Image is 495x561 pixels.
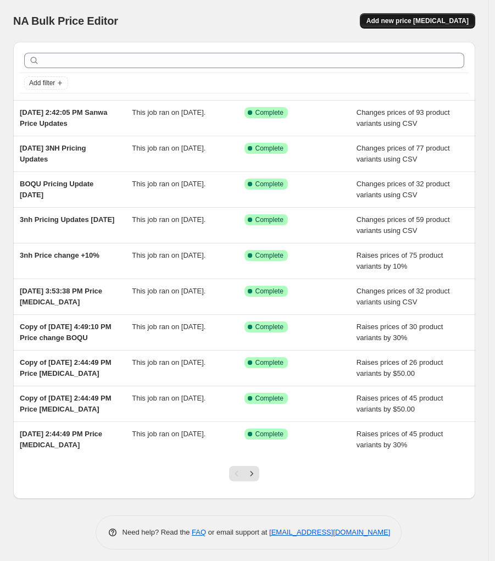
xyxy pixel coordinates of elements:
[20,394,112,413] span: Copy of [DATE] 2:44:49 PM Price [MEDICAL_DATA]
[255,180,283,188] span: Complete
[357,394,443,413] span: Raises prices of 45 product variants by $50.00
[360,13,475,29] button: Add new price [MEDICAL_DATA]
[255,430,283,438] span: Complete
[20,430,102,449] span: [DATE] 2:44:49 PM Price [MEDICAL_DATA]
[123,528,192,536] span: Need help? Read the
[132,144,205,152] span: This job ran on [DATE].
[255,323,283,331] span: Complete
[20,215,114,224] span: 3nh Pricing Updates [DATE]
[132,394,205,402] span: This job ran on [DATE].
[255,287,283,296] span: Complete
[229,466,259,481] nav: Pagination
[255,215,283,224] span: Complete
[255,394,283,403] span: Complete
[132,287,205,295] span: This job ran on [DATE].
[20,251,99,259] span: 3nh Price change +10%
[255,251,283,260] span: Complete
[357,430,443,449] span: Raises prices of 45 product variants by 30%
[29,79,55,87] span: Add filter
[132,323,205,331] span: This job ran on [DATE].
[244,466,259,481] button: Next
[132,251,205,259] span: This job ran on [DATE].
[269,528,390,536] a: [EMAIL_ADDRESS][DOMAIN_NAME]
[357,144,450,163] span: Changes prices of 77 product variants using CSV
[357,180,450,199] span: Changes prices of 32 product variants using CSV
[20,144,86,163] span: [DATE] 3NH Pricing Updates
[357,215,450,235] span: Changes prices of 59 product variants using CSV
[20,358,112,377] span: Copy of [DATE] 2:44:49 PM Price [MEDICAL_DATA]
[13,15,118,27] span: NA Bulk Price Editor
[20,323,112,342] span: Copy of [DATE] 4:49:10 PM Price change BOQU
[366,16,469,25] span: Add new price [MEDICAL_DATA]
[206,528,269,536] span: or email support at
[255,108,283,117] span: Complete
[132,215,205,224] span: This job ran on [DATE].
[192,528,206,536] a: FAQ
[255,358,283,367] span: Complete
[132,108,205,116] span: This job ran on [DATE].
[24,76,68,90] button: Add filter
[357,323,443,342] span: Raises prices of 30 product variants by 30%
[132,430,205,438] span: This job ran on [DATE].
[132,180,205,188] span: This job ran on [DATE].
[132,358,205,366] span: This job ran on [DATE].
[20,180,93,199] span: BOQU Pricing Update [DATE]
[357,251,443,270] span: Raises prices of 75 product variants by 10%
[357,108,450,127] span: Changes prices of 93 product variants using CSV
[255,144,283,153] span: Complete
[20,287,102,306] span: [DATE] 3:53:38 PM Price [MEDICAL_DATA]
[20,108,107,127] span: [DATE] 2:42:05 PM Sanwa Price Updates
[357,287,450,306] span: Changes prices of 32 product variants using CSV
[357,358,443,377] span: Raises prices of 26 product variants by $50.00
